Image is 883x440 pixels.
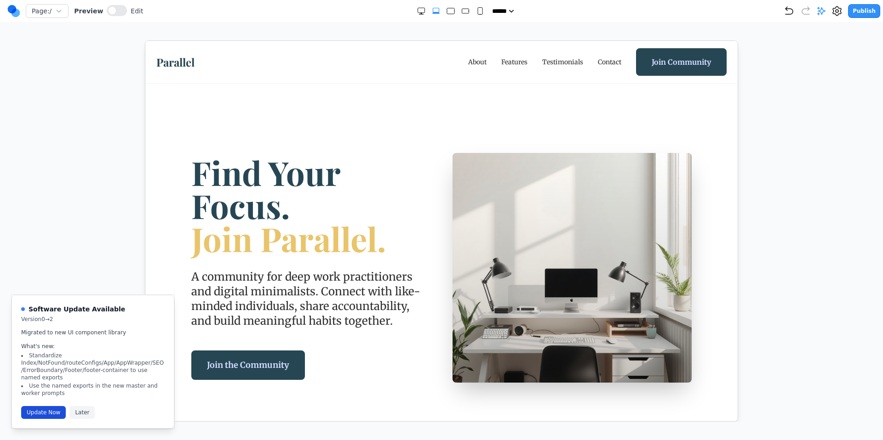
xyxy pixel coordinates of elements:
iframe: Preview [145,40,738,422]
button: Large [446,6,455,16]
button: Small [476,6,485,16]
button: Update Now [21,406,66,419]
button: Page:/ [26,4,69,18]
button: Double Extra Large [417,6,426,16]
span: Page: / [32,6,52,16]
span: Edit [131,6,143,16]
span: Preview [74,6,103,16]
button: Publish [848,4,880,18]
button: Extra Large [431,6,441,16]
button: Undo [784,6,795,17]
button: Medium [461,6,470,16]
li: Use the named exports in the new master and worker prompts [21,382,165,397]
button: Later [69,406,95,419]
